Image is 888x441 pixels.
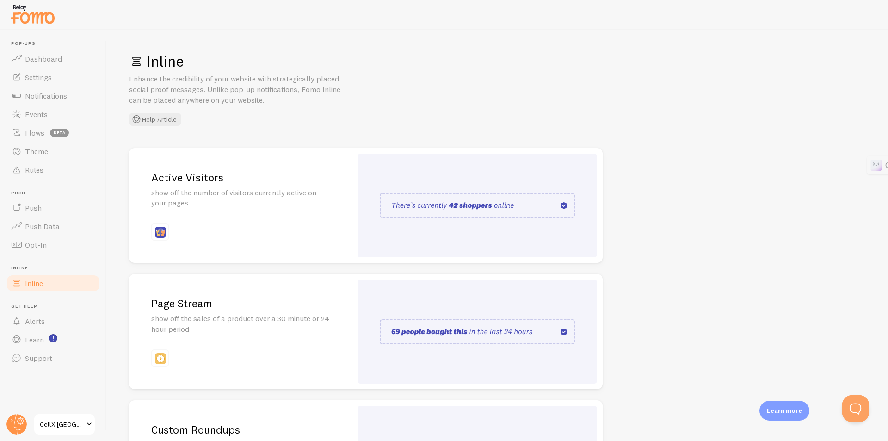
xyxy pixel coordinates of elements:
a: Theme [6,142,101,161]
p: Enhance the credibility of your website with strategically placed social proof messages. Unlike p... [129,74,351,106]
a: Events [6,105,101,124]
a: CellX [GEOGRAPHIC_DATA] [33,413,96,435]
span: CellX [GEOGRAPHIC_DATA] [40,419,84,430]
span: Settings [25,73,52,82]
span: Push Data [25,222,60,231]
span: Rules [25,165,43,174]
img: fomo_icons_page_stream.svg [155,353,166,364]
span: Notifications [25,91,67,100]
span: Learn [25,335,44,344]
span: Inline [11,265,101,271]
img: page_stream.svg [380,319,575,344]
img: fomo-relay-logo-orange.svg [10,2,56,26]
svg: <p>Watch New Feature Tutorials!</p> [49,334,57,342]
a: Push Data [6,217,101,236]
span: Push [25,203,42,212]
iframe: Help Scout Beacon - Open [842,395,869,422]
img: pageviews.svg [380,193,575,218]
span: Flows [25,128,44,137]
img: fomo_icons_pageviews.svg [155,227,166,238]
span: Alerts [25,317,45,326]
h2: Custom Roundups [151,422,330,437]
h2: Page Stream [151,296,330,311]
a: Push [6,199,101,217]
span: Pop-ups [11,41,101,47]
button: Help Article [129,113,181,126]
a: Dashboard [6,50,101,68]
span: Push [11,190,101,196]
span: Opt-In [25,240,47,249]
a: Rules [6,161,101,179]
span: Theme [25,147,48,156]
a: Flows beta [6,124,101,142]
span: Events [25,110,48,119]
span: Get Help [11,304,101,310]
p: show off the sales of a product over a 30 minute or 24 hour period [151,313,330,335]
a: Settings [6,68,101,87]
a: Opt-In [6,236,101,254]
span: Support [25,354,52,363]
p: show off the number of visitors currently active on your pages [151,187,330,209]
a: Learn [6,330,101,349]
h2: Active Visitors [151,170,330,185]
a: Alerts [6,312,101,330]
p: Learn more [767,406,802,415]
h1: Inline [129,52,866,71]
a: Notifications [6,87,101,105]
span: Inline [25,279,43,288]
span: Dashboard [25,54,62,63]
a: Inline [6,274,101,292]
span: beta [50,129,69,137]
div: Learn more [759,401,809,421]
a: Support [6,349,101,367]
